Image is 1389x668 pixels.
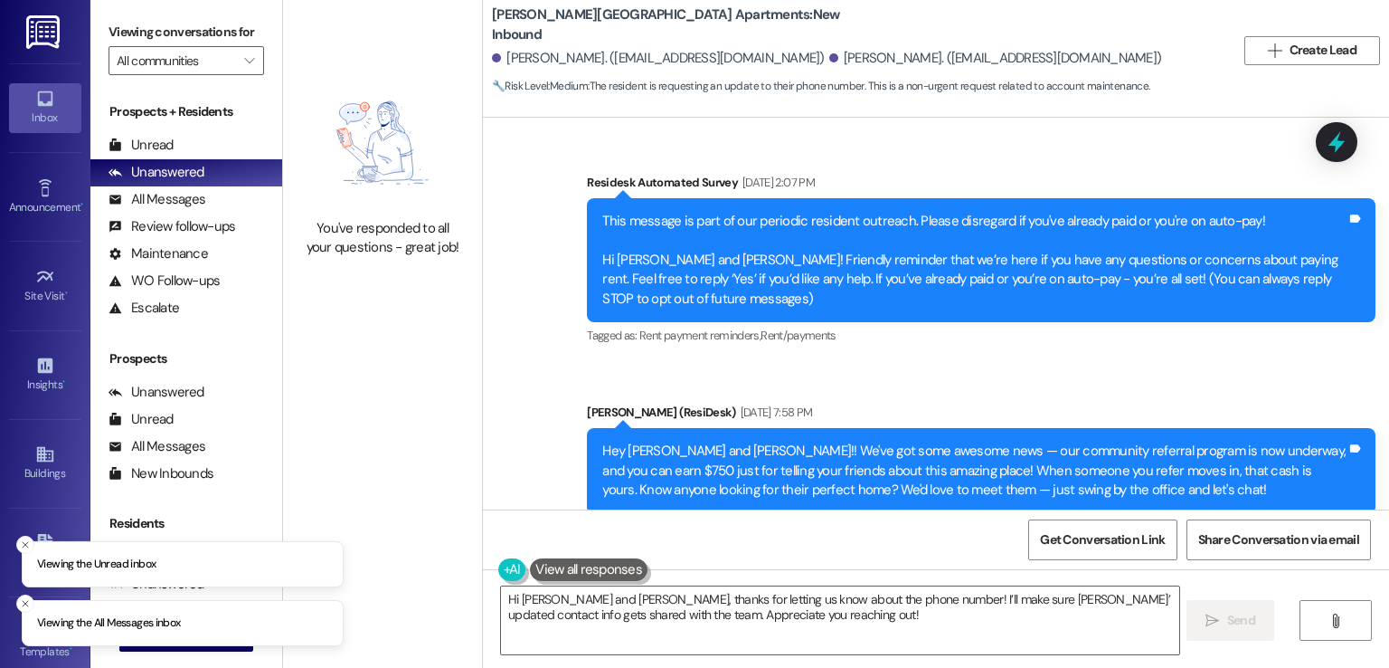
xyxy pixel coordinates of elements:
[303,76,462,210] img: empty-state
[90,514,282,533] div: Residents
[80,198,83,211] span: •
[587,322,1375,348] div: Tagged as:
[109,272,220,291] div: WO Follow-ups
[1227,611,1255,630] span: Send
[1186,520,1371,560] button: Share Conversation via email
[109,163,204,182] div: Unanswered
[1205,614,1219,628] i: 
[62,376,65,388] span: •
[303,219,462,258] div: You've responded to all your questions - great job!
[65,287,68,300] span: •
[501,587,1178,654] textarea: Hi [PERSON_NAME] and [PERSON_NAME], thanks for letting us know about the phone number! I’ll make ...
[109,464,213,483] div: New Inbounds
[492,49,825,68] div: [PERSON_NAME]. ([EMAIL_ADDRESS][DOMAIN_NAME])
[761,328,836,343] span: Rent/payments
[492,5,854,44] b: [PERSON_NAME][GEOGRAPHIC_DATA] Apartments: New Inbound
[9,350,81,399] a: Insights •
[492,77,1150,96] span: : The resident is requesting an update to their phone number. This is a non-urgent request relate...
[1040,530,1165,549] span: Get Conversation Link
[1244,36,1380,65] button: Create Lead
[9,262,81,310] a: Site Visit •
[37,616,181,632] p: Viewing the All Messages inbox
[109,136,174,155] div: Unread
[829,49,1162,68] div: [PERSON_NAME]. ([EMAIL_ADDRESS][DOMAIN_NAME])
[1198,530,1359,549] span: Share Conversation via email
[9,83,81,132] a: Inbox
[602,212,1346,309] div: This message is part of our periodic resident outreach. Please disregard if you've already paid o...
[109,299,179,318] div: Escalate
[492,79,588,93] strong: 🔧 Risk Level: Medium
[639,328,761,343] span: Rent payment reminders ,
[109,190,205,209] div: All Messages
[26,15,63,49] img: ResiDesk Logo
[117,46,235,75] input: All communities
[109,410,174,429] div: Unread
[1186,600,1274,641] button: Send
[37,556,156,572] p: Viewing the Unread inbox
[1290,41,1356,60] span: Create Lead
[1268,43,1281,58] i: 
[9,617,81,666] a: Templates •
[109,217,235,236] div: Review follow-ups
[587,403,1375,428] div: [PERSON_NAME] (ResiDesk)
[109,437,205,456] div: All Messages
[70,643,72,655] span: •
[9,529,81,577] a: Leads
[109,383,204,402] div: Unanswered
[738,173,815,192] div: [DATE] 2:07 PM
[1028,520,1176,560] button: Get Conversation Link
[244,53,254,68] i: 
[9,439,81,488] a: Buildings
[90,102,282,121] div: Prospects + Residents
[602,442,1346,500] div: Hey [PERSON_NAME] and [PERSON_NAME]!! We've got some awesome news — our community referral progra...
[109,244,208,263] div: Maintenance
[109,18,264,46] label: Viewing conversations for
[16,535,34,553] button: Close toast
[1328,614,1342,628] i: 
[90,349,282,368] div: Prospects
[587,173,1375,198] div: Residesk Automated Survey
[736,403,813,422] div: [DATE] 7:58 PM
[16,595,34,613] button: Close toast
